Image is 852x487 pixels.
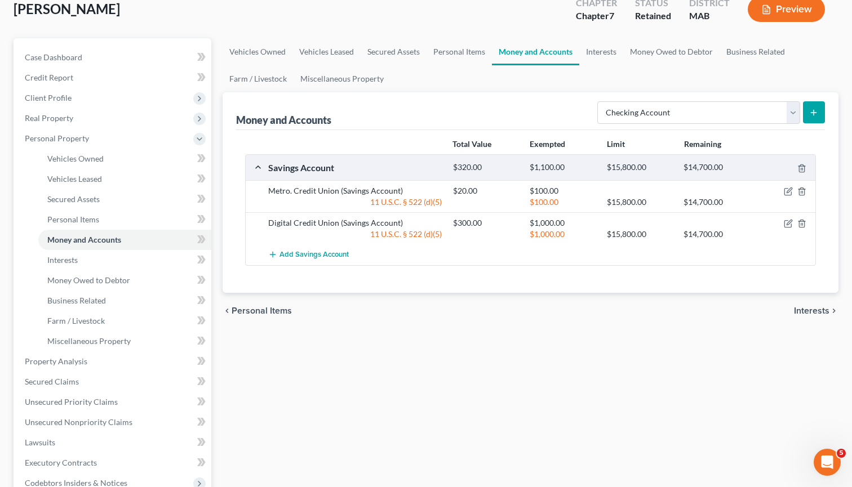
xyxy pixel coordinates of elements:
div: $300.00 [447,217,525,229]
div: Retained [635,10,671,23]
a: Vehicles Leased [292,38,361,65]
a: Money and Accounts [492,38,579,65]
span: Interests [47,255,78,265]
span: Credit Report [25,73,73,82]
a: Business Related [720,38,792,65]
span: Personal Property [25,133,89,143]
div: $14,700.00 [678,229,755,240]
strong: Total Value [452,139,491,149]
span: 7 [609,10,614,21]
span: [PERSON_NAME] [14,1,120,17]
div: $100.00 [524,196,601,208]
button: Interests chevron_right [794,306,838,315]
button: Add Savings Account [268,244,349,265]
div: MAB [689,10,730,23]
span: Interests [794,306,829,315]
a: Executory Contracts [16,453,211,473]
div: $15,800.00 [601,162,678,173]
strong: Limit [607,139,625,149]
span: Real Property [25,113,73,123]
div: 11 U.S.C. § 522 (d)(5) [263,229,447,240]
a: Case Dashboard [16,47,211,68]
div: $100.00 [524,185,601,196]
a: Miscellaneous Property [294,65,390,92]
a: Farm / Livestock [38,311,211,331]
span: Miscellaneous Property [47,336,131,346]
span: Unsecured Nonpriority Claims [25,417,132,427]
a: Interests [579,38,623,65]
span: Personal Items [232,306,292,315]
a: Secured Assets [38,189,211,209]
span: Secured Assets [47,194,100,204]
div: $1,000.00 [524,217,601,229]
div: Money and Accounts [236,113,331,127]
span: Vehicles Leased [47,174,102,184]
a: Vehicles Owned [223,38,292,65]
a: Credit Report [16,68,211,88]
span: Lawsuits [25,437,55,447]
span: Money Owed to Debtor [47,275,130,285]
div: Metro. Credit Union (Savings Account) [263,185,447,196]
a: Business Related [38,291,211,311]
a: Personal Items [38,209,211,230]
iframe: Intercom live chat [814,449,841,476]
div: Digital Credit Union (Savings Account) [263,217,447,229]
div: $15,800.00 [601,196,678,208]
div: 11 U.S.C. § 522 (d)(5) [263,196,447,208]
a: Money Owed to Debtor [623,38,720,65]
a: Secured Assets [361,38,427,65]
a: Property Analysis [16,351,211,372]
span: Case Dashboard [25,52,82,62]
span: Property Analysis [25,356,87,366]
span: 5 [837,449,846,458]
div: Savings Account [263,162,447,173]
a: Farm / Livestock [223,65,294,92]
span: Client Profile [25,93,72,102]
div: Chapter [576,10,617,23]
span: Add Savings Account [279,251,349,260]
a: Personal Items [427,38,492,65]
div: $15,800.00 [601,229,678,240]
span: Money and Accounts [47,235,121,244]
a: Secured Claims [16,372,211,392]
div: $20.00 [447,185,525,196]
span: Personal Items [47,215,99,224]
div: $14,700.00 [678,196,755,208]
i: chevron_right [829,306,838,315]
a: Money Owed to Debtor [38,270,211,291]
span: Secured Claims [25,377,79,386]
span: Executory Contracts [25,458,97,467]
div: $1,000.00 [524,229,601,240]
button: chevron_left Personal Items [223,306,292,315]
a: Unsecured Nonpriority Claims [16,412,211,432]
div: $14,700.00 [678,162,755,173]
a: Miscellaneous Property [38,331,211,351]
i: chevron_left [223,306,232,315]
span: Vehicles Owned [47,154,104,163]
a: Unsecured Priority Claims [16,392,211,412]
span: Farm / Livestock [47,316,105,325]
div: $320.00 [447,162,525,173]
a: Vehicles Owned [38,149,211,169]
strong: Remaining [684,139,721,149]
div: $1,100.00 [524,162,601,173]
a: Interests [38,250,211,270]
span: Unsecured Priority Claims [25,397,118,406]
a: Lawsuits [16,432,211,453]
strong: Exempted [530,139,565,149]
span: Business Related [47,296,106,305]
a: Vehicles Leased [38,169,211,189]
a: Money and Accounts [38,230,211,250]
